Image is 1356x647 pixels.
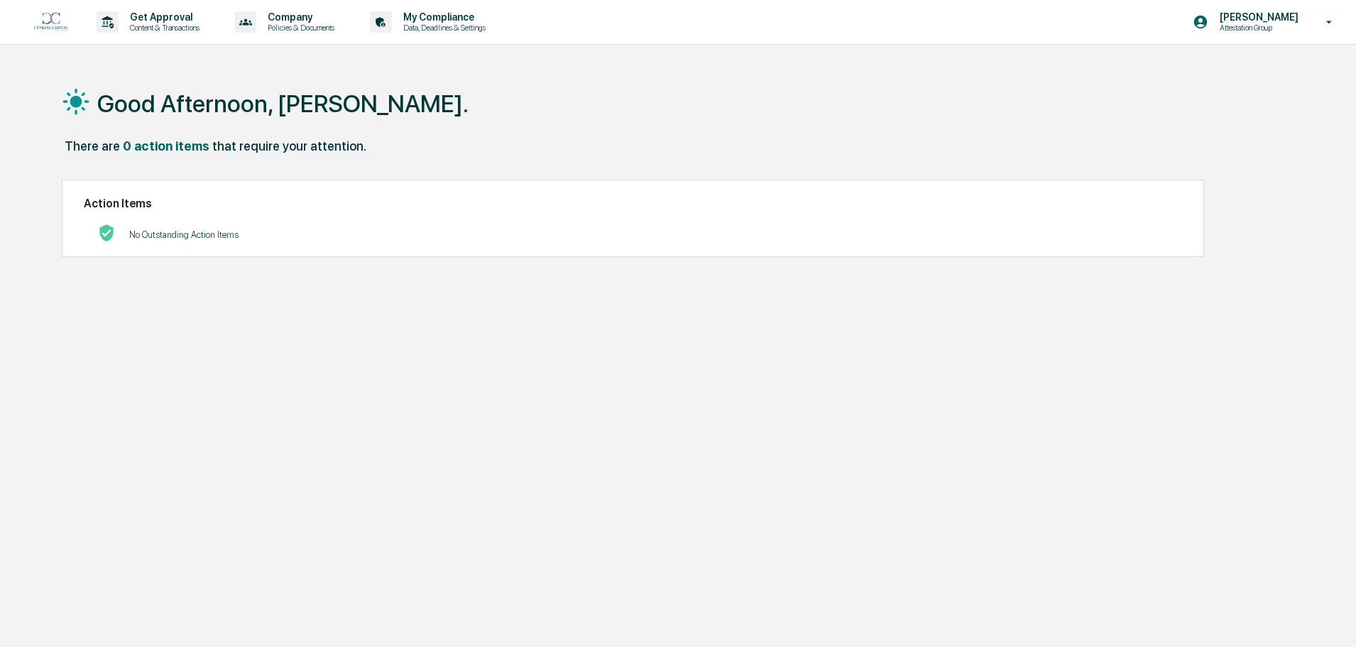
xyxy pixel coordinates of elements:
[84,197,1182,210] h2: Action Items
[129,229,239,240] p: No Outstanding Action Items
[123,138,209,153] div: 0 action items
[97,89,469,118] h1: Good Afternoon, [PERSON_NAME].
[65,138,120,153] div: There are
[392,11,493,23] p: My Compliance
[1208,11,1306,23] p: [PERSON_NAME]
[98,224,115,241] img: No Actions logo
[34,13,68,32] img: logo
[256,23,341,33] p: Policies & Documents
[1208,23,1306,33] p: Attestation Group
[392,23,493,33] p: Data, Deadlines & Settings
[256,11,341,23] p: Company
[119,23,207,33] p: Content & Transactions
[212,138,366,153] div: that require your attention.
[119,11,207,23] p: Get Approval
